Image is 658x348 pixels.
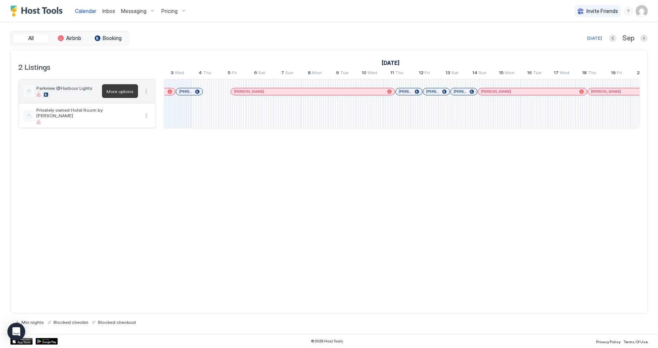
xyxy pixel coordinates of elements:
[390,70,394,78] span: 11
[624,339,648,344] span: Terms Of Use
[586,8,618,14] span: Invite Friends
[622,34,634,43] span: Sep
[417,68,432,79] a: September 12, 2025
[36,85,139,91] span: Parkview @Harbour Lights
[12,33,49,43] button: All
[203,70,211,78] span: Thu
[580,68,598,79] a: September 18, 2025
[98,319,136,325] span: Blocked checkout
[527,70,532,78] span: 16
[198,70,202,78] span: 4
[142,111,151,120] div: menu
[444,68,460,79] a: September 13, 2025
[102,7,115,15] a: Inbox
[552,68,571,79] a: September 17, 2025
[470,68,488,79] a: September 14, 2025
[281,70,284,78] span: 7
[368,70,377,78] span: Wed
[388,68,405,79] a: September 11, 2025
[426,89,439,94] span: [PERSON_NAME]
[525,68,543,79] a: September 16, 2025
[425,70,430,78] span: Fri
[481,89,511,94] span: [PERSON_NAME]
[226,68,239,79] a: September 5, 2025
[312,70,322,78] span: Mon
[497,68,516,79] a: September 15, 2025
[285,70,293,78] span: Sun
[360,68,379,79] a: September 10, 2025
[103,35,122,42] span: Booking
[252,68,267,79] a: September 6, 2025
[554,70,559,78] span: 17
[22,319,44,325] span: Min nights
[36,107,139,118] span: Privately owned Hotel Room by [PERSON_NAME]
[175,70,184,78] span: Wed
[505,70,514,78] span: Mon
[232,70,237,78] span: Fri
[171,70,174,78] span: 3
[533,70,541,78] span: Tue
[142,111,151,120] button: More options
[587,35,602,42] div: [DATE]
[89,33,126,43] button: Booking
[635,68,653,79] a: September 20, 2025
[596,339,621,344] span: Privacy Policy
[617,70,622,78] span: Fri
[311,339,343,344] span: © 2025 Host Tools
[611,70,616,78] span: 19
[582,70,587,78] span: 18
[560,70,569,78] span: Wed
[254,70,257,78] span: 6
[395,70,404,78] span: Thu
[197,68,213,79] a: September 4, 2025
[445,70,450,78] span: 13
[591,89,621,94] span: [PERSON_NAME]
[637,70,643,78] span: 20
[362,70,366,78] span: 10
[7,323,25,341] div: Open Intercom Messenger
[161,8,178,14] span: Pricing
[380,58,401,68] a: September 1, 2025
[106,89,134,94] span: More options
[499,70,504,78] span: 15
[142,87,151,96] button: More options
[10,31,128,45] div: tab-group
[609,68,624,79] a: September 19, 2025
[102,8,115,14] span: Inbox
[142,87,151,96] div: menu
[336,70,339,78] span: 9
[308,70,311,78] span: 8
[75,8,96,14] span: Calendar
[169,68,186,79] a: September 3, 2025
[399,89,412,94] span: [PERSON_NAME]
[279,68,295,79] a: September 7, 2025
[66,35,81,42] span: Airbnb
[586,34,603,43] button: [DATE]
[340,70,348,78] span: Tue
[36,338,58,345] a: Google Play Store
[10,6,66,17] a: Host Tools Logo
[121,8,147,14] span: Messaging
[454,89,467,94] span: [PERSON_NAME]
[596,337,621,345] a: Privacy Policy
[75,7,96,15] a: Calendar
[472,70,477,78] span: 14
[636,5,648,17] div: User profile
[51,33,88,43] button: Airbnb
[258,70,265,78] span: Sat
[609,35,616,42] button: Previous month
[306,68,323,79] a: September 8, 2025
[419,70,424,78] span: 12
[588,70,596,78] span: Thu
[18,61,50,72] span: 2 Listings
[53,319,88,325] span: Blocked checkin
[179,89,192,94] span: [PERSON_NAME]
[228,70,231,78] span: 5
[28,35,34,42] span: All
[334,68,350,79] a: September 9, 2025
[10,338,33,345] a: App Store
[451,70,458,78] span: Sat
